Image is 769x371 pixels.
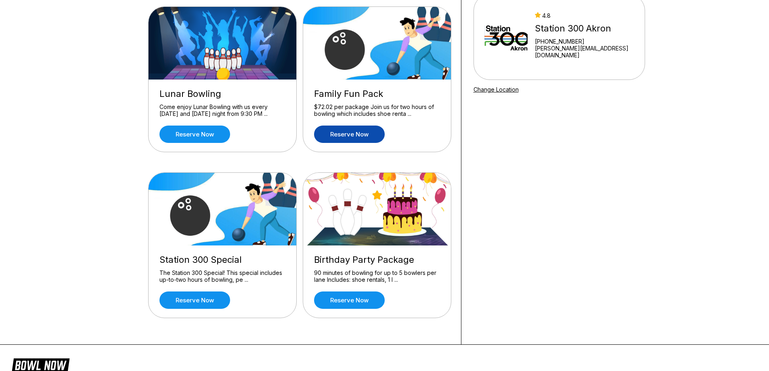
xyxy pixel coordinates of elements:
[535,23,634,34] div: Station 300 Akron
[314,88,440,99] div: Family Fun Pack
[484,7,528,67] img: Station 300 Akron
[159,269,285,283] div: The Station 300 Special! This special includes up-to-two hours of bowling, pe ...
[159,254,285,265] div: Station 300 Special
[303,7,452,80] img: Family Fun Pack
[535,12,634,19] div: 4.8
[535,38,634,45] div: [PHONE_NUMBER]
[303,173,452,245] img: Birthday Party Package
[159,88,285,99] div: Lunar Bowling
[149,7,297,80] img: Lunar Bowling
[314,103,440,117] div: $72.02 per package Join us for two hours of bowling which includes shoe renta ...
[314,269,440,283] div: 90 minutes of bowling for up to 5 bowlers per lane Includes: shoe rentals, 1 l ...
[314,291,385,309] a: Reserve now
[149,173,297,245] img: Station 300 Special
[535,45,634,59] a: [PERSON_NAME][EMAIL_ADDRESS][DOMAIN_NAME]
[159,126,230,143] a: Reserve now
[159,291,230,309] a: Reserve now
[314,254,440,265] div: Birthday Party Package
[474,86,519,93] a: Change Location
[159,103,285,117] div: Come enjoy Lunar Bowling with us every [DATE] and [DATE] night from 9:30 PM ...
[314,126,385,143] a: Reserve now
